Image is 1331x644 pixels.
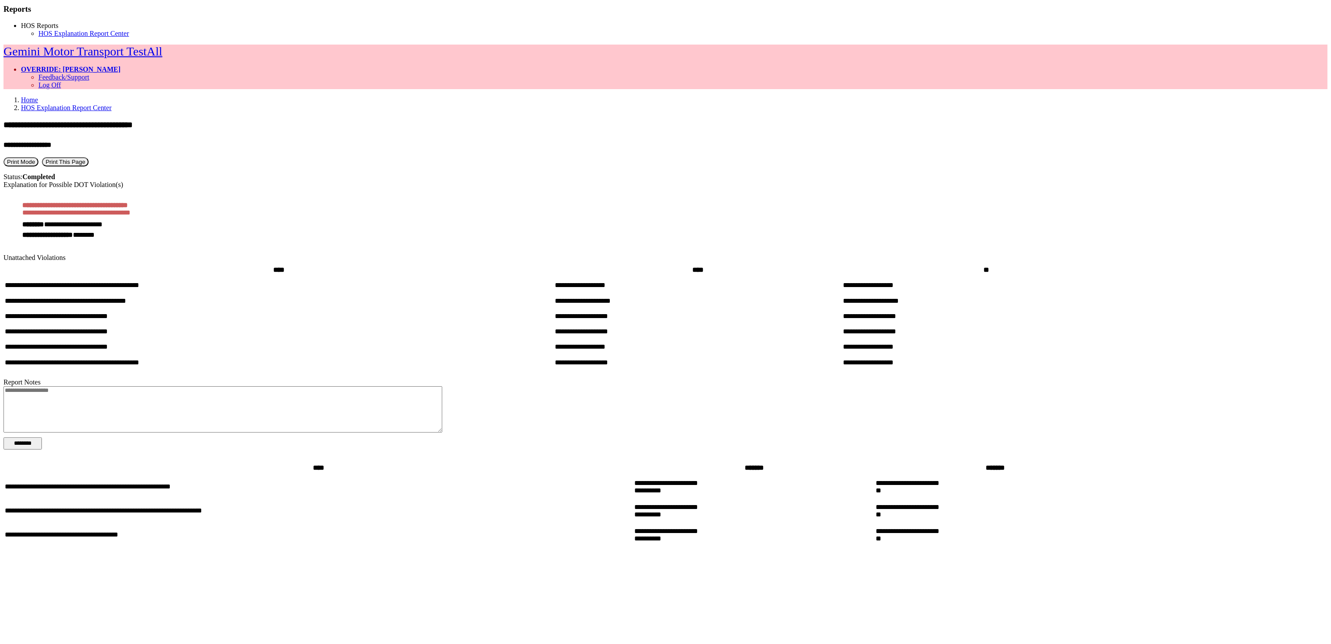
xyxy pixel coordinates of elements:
div: Status: [3,173,1328,181]
a: OVERRIDE: [PERSON_NAME] [21,66,120,73]
div: Explanation for Possible DOT Violation(s) [3,181,1328,189]
a: Home [21,96,38,104]
a: HOS Explanation Report Center [21,104,112,111]
h3: Reports [3,4,1328,14]
a: Gemini Motor Transport TestAll [3,45,162,58]
div: Unattached Violations [3,254,1328,262]
a: Log Off [38,81,61,89]
a: HOS Explanation Report Center [38,30,129,37]
a: HOS Reports [21,22,58,29]
button: Print This Page [42,157,89,166]
strong: Completed [23,173,55,180]
div: Report Notes [3,378,1328,386]
button: Print Mode [3,157,38,166]
button: Change Filter Options [3,437,42,450]
a: Feedback/Support [38,73,89,81]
